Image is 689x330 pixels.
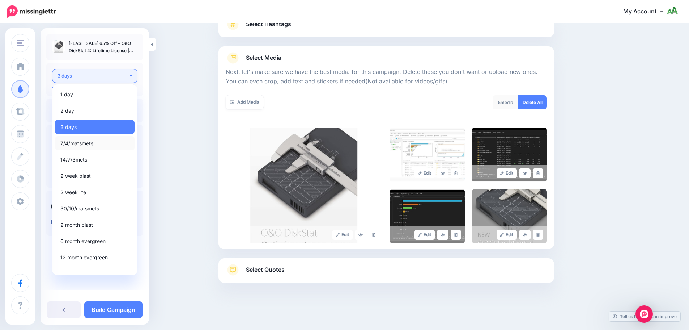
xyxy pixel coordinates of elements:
span: 7/4/matsmets [60,139,93,148]
img: d9f0a7f25873326c774fb621d9afee5a_large.jpg [390,128,465,182]
span: 365/25/3mats [60,270,94,278]
img: 31beabdfec8b32c0e23327a63e7cc68d_large.jpg [390,189,465,243]
div: Open Intercom Messenger [635,305,653,323]
a: Edit [497,168,517,178]
span: 5 [498,100,501,105]
span: 3 days [60,123,77,131]
a: Delete All [518,95,547,109]
span: 2 day [60,106,74,115]
img: 1ae1897f33b6600a82cf2f270a21c3ac_large.jpg [472,128,547,182]
a: Tell us how we can improve [609,312,680,321]
span: 6 month evergreen [60,237,106,246]
span: 2 month blast [60,221,93,229]
span: 14/7/3mets [60,155,87,164]
div: 3 days [58,72,129,80]
button: 3 days [52,69,137,83]
span: Select Quotes [246,265,285,275]
span: Select Hashtags [246,19,291,29]
span: Select Media [246,53,281,63]
a: Select Media [226,52,547,64]
a: My Account [616,3,678,21]
span: 30/10/matsmets [60,204,99,213]
p: [FLASH SALE] 65% Off – O&O DiskStat 4: Lifetime License | Windows Disk Space Analyzer & Duplicate... [69,40,137,54]
a: Edit [332,230,353,240]
img: 6847e99eadbb764375970acf1c0ce3b5_thumb.jpg [52,40,65,53]
img: menu.png [17,40,24,46]
a: Add Media [226,95,264,109]
a: Edit [497,230,517,240]
p: Next, let's make sure we have the best media for this campaign. Delete those you don't want or up... [226,67,547,86]
div: media [493,95,519,109]
a: Select Hashtags [226,18,547,37]
span: 12 month evergreen [60,253,108,262]
a: Edit [414,168,435,178]
a: Select Quotes [226,264,547,283]
span: 2 week lite [60,188,86,197]
span: 2 week blast [60,172,91,180]
a: Edit [414,230,435,240]
img: Missinglettr [7,5,56,18]
span: 1 day [60,90,73,99]
img: e40a7b6ddcb999320486358b47b80b9b_large.jpg [472,189,547,243]
img: 6847e99eadbb764375970acf1c0ce3b5_large.jpg [226,128,383,243]
div: Select Media [226,64,547,243]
